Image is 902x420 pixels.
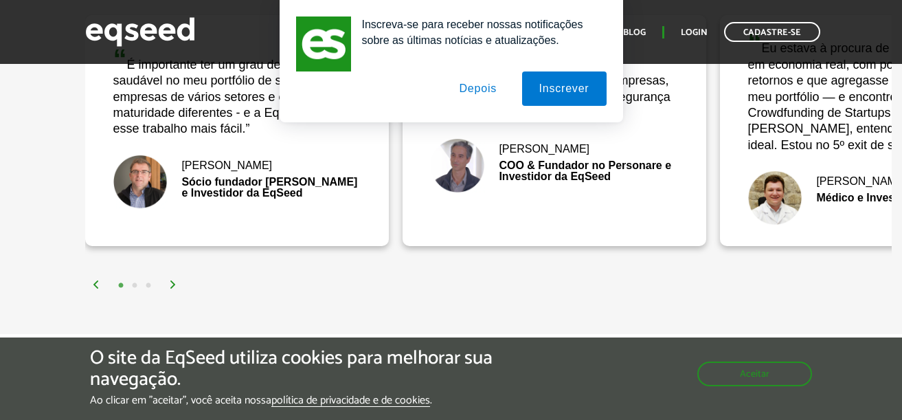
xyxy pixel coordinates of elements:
div: [PERSON_NAME] [430,144,679,155]
button: Aceitar [697,362,812,386]
img: Nick Johnston [113,155,168,210]
button: Inscrever [522,71,607,106]
button: Depois [442,71,514,106]
img: Fernando De Marco [747,170,802,225]
h5: O site da EqSeed utiliza cookies para melhorar sua navegação. [90,348,523,390]
div: [PERSON_NAME] [113,160,361,171]
a: política de privacidade e de cookies [271,395,430,407]
img: arrow%20right.svg [169,280,177,289]
img: arrow%20left.svg [92,280,100,289]
button: 2 of 2 [128,279,142,293]
img: Bruno Rodrigues [430,138,485,193]
button: 3 of 2 [142,279,155,293]
p: Ao clicar em "aceitar", você aceita nossa . [90,394,523,407]
div: COO & Fundador no Personare e Investidor da EqSeed [430,160,679,182]
img: notification icon [296,16,351,71]
div: Sócio fundador [PERSON_NAME] e Investidor da EqSeed [113,177,361,199]
div: Inscreva-se para receber nossas notificações sobre as últimas notícias e atualizações. [351,16,607,48]
button: 1 of 2 [114,279,128,293]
